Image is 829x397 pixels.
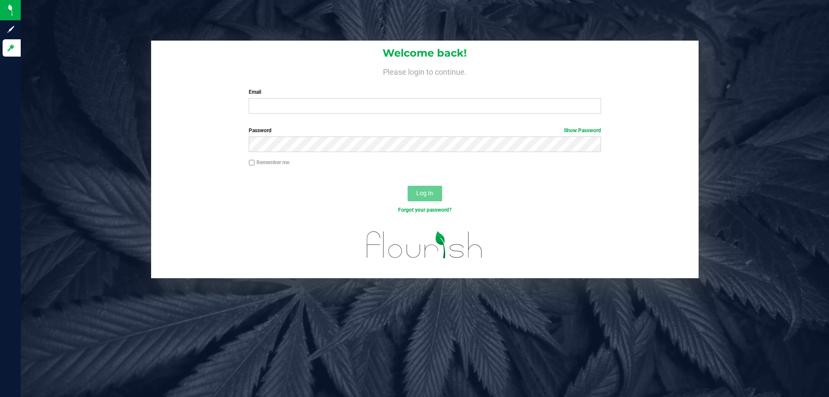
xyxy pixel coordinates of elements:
[408,186,442,201] button: Log In
[6,25,15,34] inline-svg: Sign up
[249,160,255,166] input: Remember me
[151,66,699,76] h4: Please login to continue.
[249,88,601,96] label: Email
[249,127,272,133] span: Password
[564,127,601,133] a: Show Password
[356,223,493,267] img: flourish_logo.svg
[398,207,452,213] a: Forgot your password?
[151,48,699,59] h1: Welcome back!
[416,190,433,197] span: Log In
[249,159,289,166] label: Remember me
[6,44,15,52] inline-svg: Log in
